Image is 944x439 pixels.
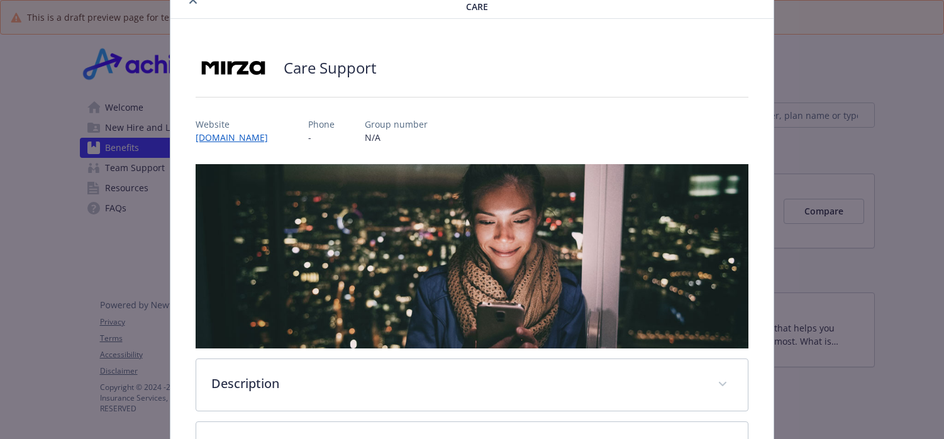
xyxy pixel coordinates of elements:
img: banner [196,164,748,348]
div: Description [196,359,748,411]
a: [DOMAIN_NAME] [196,131,278,143]
img: HeyMirza, Inc. [196,49,271,87]
p: Description [211,374,702,393]
h2: Care Support [284,57,377,79]
p: Group number [365,118,428,131]
p: - [308,131,335,144]
p: Website [196,118,278,131]
p: N/A [365,131,428,144]
p: Phone [308,118,335,131]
